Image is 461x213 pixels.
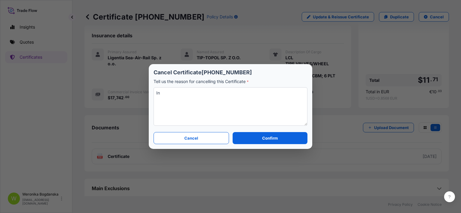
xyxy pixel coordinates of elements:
button: Cancel [154,132,229,144]
textarea: Inv [154,87,307,126]
p: Cancel [184,135,198,141]
p: Cancel Certificate [PHONE_NUMBER] [154,69,307,76]
p: Tell us the reason for cancelling this Certificate [154,79,307,85]
button: Confirm [233,132,307,144]
p: Confirm [262,135,278,141]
